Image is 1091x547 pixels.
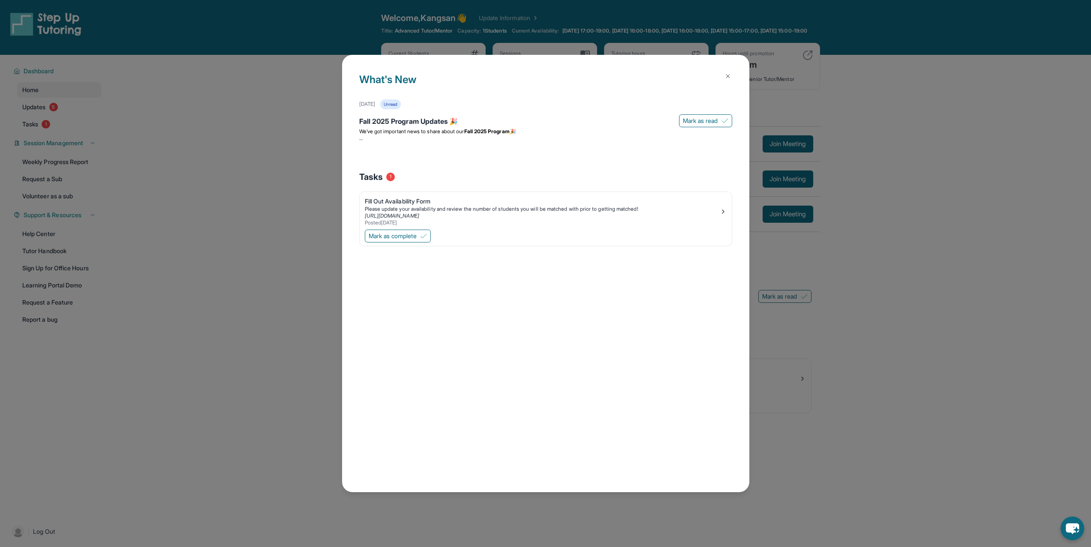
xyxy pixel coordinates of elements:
span: 1 [386,173,395,181]
span: Tasks [359,171,383,183]
img: Mark as complete [420,233,427,239]
button: Mark as read [679,114,732,127]
div: Please update your availability and review the number of students you will be matched with prior ... [365,206,720,212]
a: Fill Out Availability FormPlease update your availability and review the number of students you w... [360,192,732,228]
span: Mark as read [683,117,718,125]
h1: What's New [359,72,732,99]
button: chat-button [1061,517,1084,540]
span: 🎉 [510,128,516,135]
div: Fill Out Availability Form [365,197,720,206]
a: [URL][DOMAIN_NAME] [365,212,419,219]
div: [DATE] [359,101,375,108]
img: Mark as read [721,117,728,124]
button: Mark as complete [365,230,431,242]
div: Posted [DATE] [365,219,720,226]
span: We’ve got important news to share about our [359,128,464,135]
strong: Fall 2025 Program [464,128,510,135]
span: Mark as complete [369,232,417,240]
div: Unread [380,99,401,109]
div: Fall 2025 Program Updates 🎉 [359,116,732,128]
img: Close Icon [724,73,731,80]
